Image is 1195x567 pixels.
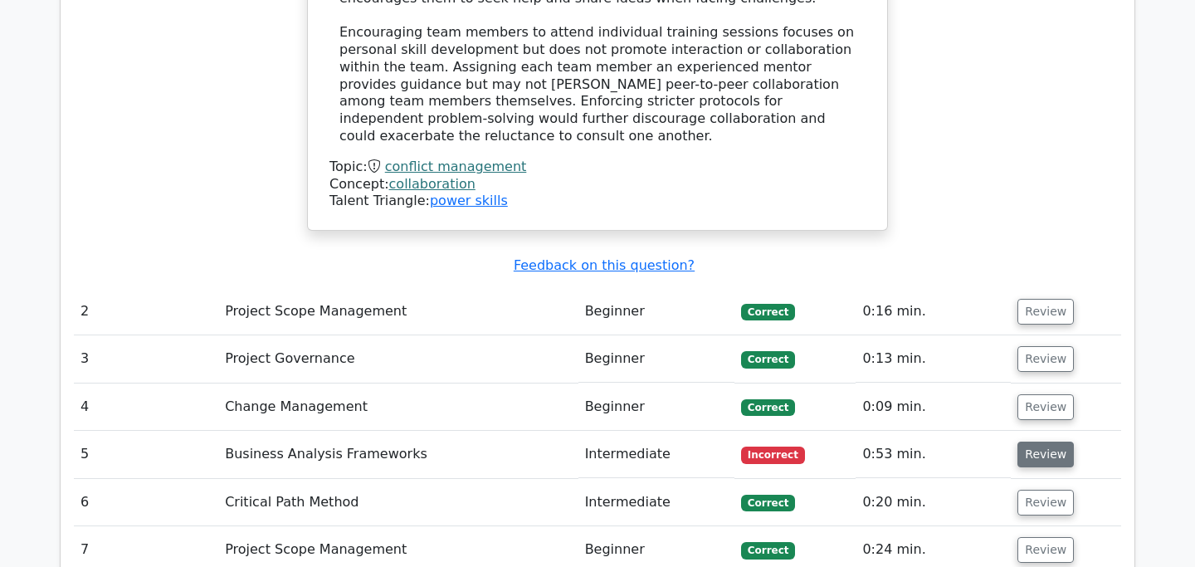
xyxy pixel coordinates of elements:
td: Intermediate [578,431,734,478]
a: power skills [430,193,508,208]
td: Project Governance [218,335,578,383]
button: Review [1017,537,1074,563]
a: Feedback on this question? [514,257,695,273]
div: Topic: [329,159,866,176]
button: Review [1017,346,1074,372]
a: conflict management [385,159,527,174]
td: Business Analysis Frameworks [218,431,578,478]
span: Correct [741,495,795,511]
td: 5 [74,431,218,478]
td: Critical Path Method [218,479,578,526]
td: Intermediate [578,479,734,526]
a: collaboration [389,176,476,192]
td: 0:20 min. [856,479,1011,526]
button: Review [1017,299,1074,325]
td: 0:09 min. [856,384,1011,431]
span: Correct [741,351,795,368]
div: Talent Triangle: [329,159,866,210]
button: Review [1017,394,1074,420]
span: Correct [741,399,795,416]
div: Concept: [329,176,866,193]
td: 0:53 min. [856,431,1011,478]
td: 0:13 min. [856,335,1011,383]
td: 0:16 min. [856,288,1011,335]
td: 6 [74,479,218,526]
span: Correct [741,542,795,559]
span: Incorrect [741,447,805,463]
td: Beginner [578,288,734,335]
td: 3 [74,335,218,383]
td: Project Scope Management [218,288,578,335]
span: Correct [741,304,795,320]
button: Review [1017,490,1074,516]
td: Beginner [578,384,734,431]
button: Review [1017,442,1074,467]
td: Beginner [578,335,734,383]
td: 2 [74,288,218,335]
td: Change Management [218,384,578,431]
td: 4 [74,384,218,431]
